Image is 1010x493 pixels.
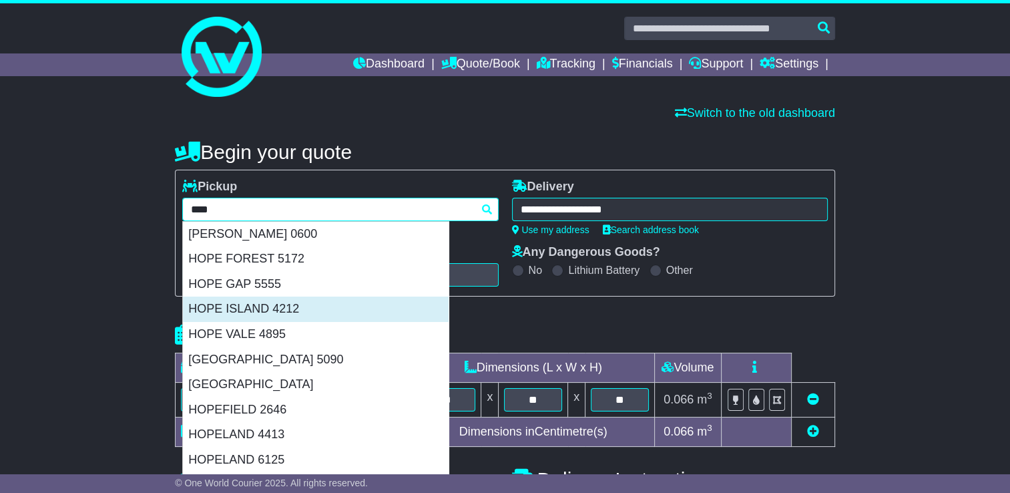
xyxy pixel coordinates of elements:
td: x [568,383,585,418]
sup: 3 [707,391,712,401]
span: m [697,393,712,406]
a: Quote/Book [441,53,520,76]
a: Remove this item [807,393,819,406]
label: No [529,264,542,277]
h4: Pickup Instructions [175,468,498,490]
div: HOPELAND 4413 [183,422,449,448]
span: m [697,425,712,438]
div: [GEOGRAPHIC_DATA] 5090 [183,347,449,373]
h4: Package details | [175,324,342,346]
td: Dimensions (L x W x H) [412,353,654,383]
a: Dashboard [353,53,425,76]
div: HOPELAND 6125 [183,448,449,473]
label: Delivery [512,180,574,194]
a: Add new item [807,425,819,438]
h4: Begin your quote [175,141,835,163]
td: Dimensions in Centimetre(s) [412,418,654,447]
div: HOPE FOREST 5172 [183,246,449,272]
label: Lithium Battery [568,264,640,277]
sup: 3 [707,423,712,433]
a: Settings [760,53,818,76]
td: Type [176,353,287,383]
a: Use my address [512,224,589,235]
span: 0.066 [664,425,694,438]
div: HOPE GAP 5555 [183,272,449,297]
div: HOPEFIELD 2646 [183,397,449,423]
a: Support [689,53,743,76]
label: Other [666,264,693,277]
h4: Delivery Instructions [512,468,835,490]
div: [PERSON_NAME] 0600 [183,222,449,247]
a: Switch to the old dashboard [675,106,835,120]
td: Volume [654,353,721,383]
a: Financials [612,53,673,76]
div: HOPE ISLAND 4212 [183,297,449,322]
span: 0.066 [664,393,694,406]
label: Pickup [182,180,237,194]
label: Any Dangerous Goods? [512,245,660,260]
a: Search address book [603,224,699,235]
div: HOPE VALE 4895 [183,322,449,347]
a: Tracking [537,53,595,76]
div: [GEOGRAPHIC_DATA] [183,372,449,397]
td: Total [176,418,287,447]
span: © One World Courier 2025. All rights reserved. [175,478,368,488]
td: x [481,383,499,418]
